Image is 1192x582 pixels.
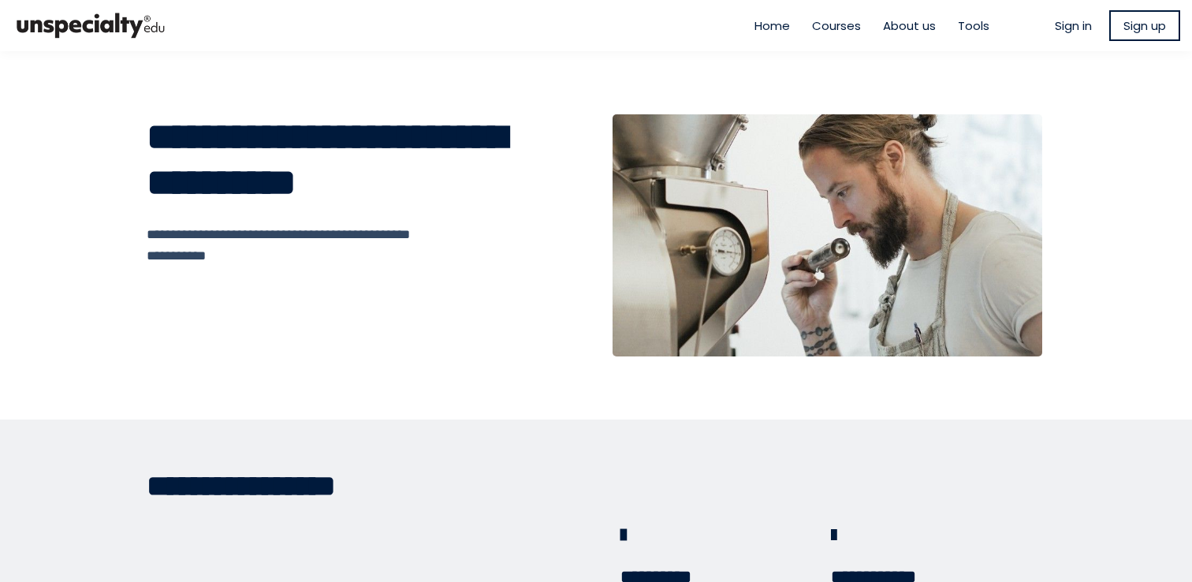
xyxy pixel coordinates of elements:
span: Sign up [1123,17,1166,35]
a: Courses [812,17,861,35]
a: Sign in [1055,17,1092,35]
a: Tools [958,17,989,35]
a: Sign up [1109,10,1180,41]
a: About us [883,17,936,35]
a: Home [754,17,790,35]
img: bc390a18feecddb333977e298b3a00a1.png [12,6,169,45]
